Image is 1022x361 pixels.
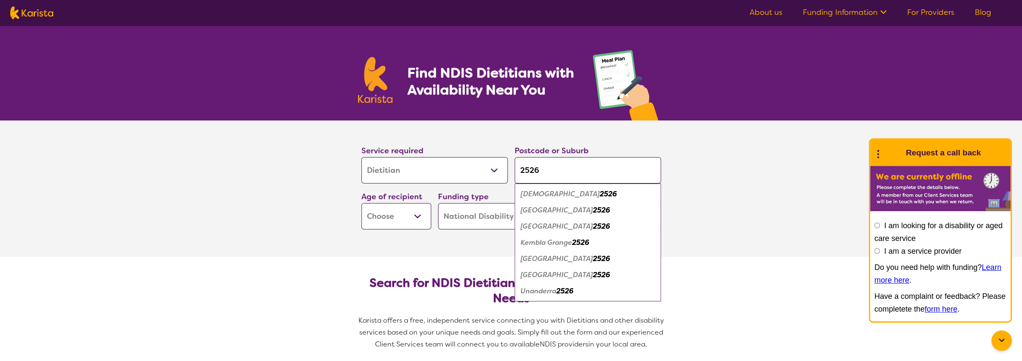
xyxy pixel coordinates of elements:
em: [GEOGRAPHIC_DATA] [521,222,593,231]
label: I am looking for a disability or aged care service [874,221,1002,243]
label: I am a service provider [884,247,962,255]
label: Funding type [438,192,489,202]
span: Karista offers a free, independent service connecting you with Dietitians and other disability se... [358,316,666,349]
a: form here [925,305,957,313]
em: Unanderra [521,287,556,295]
em: [GEOGRAPHIC_DATA] [521,254,593,263]
span: NDIS [540,340,556,349]
img: Karista logo [358,57,393,103]
em: Kembla Grange [521,238,572,247]
em: [DEMOGRAPHIC_DATA] [521,189,600,198]
em: [GEOGRAPHIC_DATA] [521,270,593,279]
em: 2526 [593,206,610,215]
label: Age of recipient [361,192,422,202]
div: Farmborough Heights 2526 [519,218,657,235]
h2: Search for NDIS Dietitians by Location & Specific Needs [368,275,654,306]
label: Service required [361,146,424,156]
span: in your local area. [588,340,647,349]
img: dietitian [590,46,664,120]
div: Kembla Grange 2526 [519,235,657,251]
em: 2526 [593,254,610,263]
div: Unanderra 2526 [519,283,657,299]
label: Postcode or Suburb [515,146,589,156]
div: Mount Kembla 2526 [519,267,657,283]
h1: Request a call back [906,146,981,159]
a: About us [750,7,782,17]
em: 2526 [600,189,617,198]
a: For Providers [907,7,954,17]
div: Cordeaux Heights 2526 [519,202,657,218]
div: Kembla Heights 2526 [519,251,657,267]
a: Funding Information [803,7,887,17]
p: Do you need help with funding? . [874,261,1006,287]
h1: Find NDIS Dietitians with Availability Near You [407,64,575,98]
p: Have a complaint or feedback? Please completete the . [874,290,1006,315]
em: 2526 [572,238,589,247]
span: providers [558,340,588,349]
img: Karista [884,144,901,161]
em: 2526 [593,270,610,279]
input: Type [515,157,661,183]
img: Karista offline chat form to request call back [870,166,1011,211]
em: [GEOGRAPHIC_DATA] [521,206,593,215]
img: Karista logo [10,6,53,19]
em: 2526 [556,287,573,295]
a: Blog [975,7,991,17]
div: Cordeaux 2526 [519,186,657,202]
em: 2526 [593,222,610,231]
